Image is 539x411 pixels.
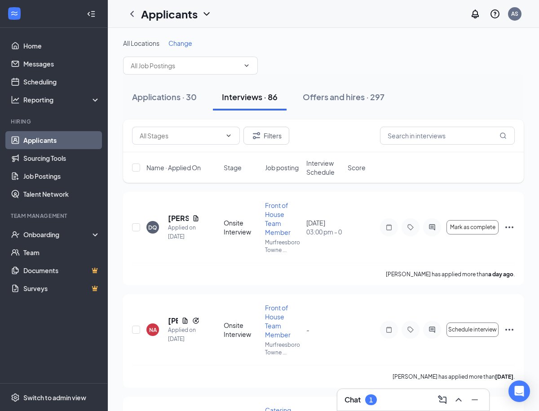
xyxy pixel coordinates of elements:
[470,9,481,19] svg: Notifications
[450,224,495,230] span: Mark as complete
[23,393,86,402] div: Switch to admin view
[468,393,482,407] button: Minimize
[504,222,515,233] svg: Ellipses
[405,224,416,231] svg: Tag
[265,201,291,236] span: Front of House Team Member
[132,91,197,102] div: Applications · 30
[453,394,464,405] svg: ChevronUp
[23,279,100,297] a: SurveysCrown
[148,224,157,231] div: DQ
[265,239,301,254] p: Murfreesboro Towne ...
[451,393,466,407] button: ChevronUp
[23,230,93,239] div: Onboarding
[243,127,289,145] button: Filter Filters
[11,230,20,239] svg: UserCheck
[23,37,100,55] a: Home
[23,55,100,73] a: Messages
[508,380,530,402] div: Open Intercom Messenger
[87,9,96,18] svg: Collapse
[490,9,500,19] svg: QuestionInfo
[495,373,513,380] b: [DATE]
[181,317,189,324] svg: Document
[23,261,100,279] a: DocumentsCrown
[380,127,515,145] input: Search in interviews
[499,132,507,139] svg: MagnifyingGlass
[306,326,309,334] span: -
[504,324,515,335] svg: Ellipses
[201,9,212,19] svg: ChevronDown
[168,223,199,241] div: Applied on [DATE]
[437,394,448,405] svg: ComposeMessage
[435,393,450,407] button: ComposeMessage
[348,163,366,172] span: Score
[192,317,199,324] svg: Reapply
[427,224,437,231] svg: ActiveChat
[345,395,361,405] h3: Chat
[386,270,515,278] p: [PERSON_NAME] has applied more than .
[306,218,342,236] div: [DATE]
[224,321,260,339] div: Onsite Interview
[131,61,239,71] input: All Job Postings
[446,220,499,234] button: Mark as complete
[23,95,101,104] div: Reporting
[265,304,291,339] span: Front of House Team Member
[168,316,178,326] h5: [PERSON_NAME]
[448,327,497,333] span: Schedule interview
[243,62,250,69] svg: ChevronDown
[10,9,19,18] svg: WorkstreamLogo
[140,131,221,141] input: All Stages
[393,373,515,380] p: [PERSON_NAME] has applied more than .
[168,39,192,47] span: Change
[384,224,394,231] svg: Note
[306,159,342,177] span: Interview Schedule
[168,213,189,223] h5: [PERSON_NAME]
[265,341,301,356] p: Murfreesboro Towne ...
[23,131,100,149] a: Applicants
[369,396,373,404] div: 1
[225,132,232,139] svg: ChevronDown
[11,118,98,125] div: Hiring
[123,39,159,47] span: All Locations
[127,9,137,19] svg: ChevronLeft
[427,326,437,333] svg: ActiveChat
[224,218,260,236] div: Onsite Interview
[222,91,278,102] div: Interviews · 86
[446,323,499,337] button: Schedule interview
[251,130,262,141] svg: Filter
[265,163,299,172] span: Job posting
[488,271,513,278] b: a day ago
[511,10,518,18] div: AS
[141,6,198,22] h1: Applicants
[192,215,199,222] svg: Document
[168,326,199,344] div: Applied on [DATE]
[23,185,100,203] a: Talent Network
[23,243,100,261] a: Team
[224,163,242,172] span: Stage
[23,149,100,167] a: Sourcing Tools
[405,326,416,333] svg: Tag
[306,227,342,236] span: 03:00 pm - 03:30 pm
[146,163,201,172] span: Name · Applied On
[11,95,20,104] svg: Analysis
[384,326,394,333] svg: Note
[149,326,157,334] div: NA
[469,394,480,405] svg: Minimize
[303,91,384,102] div: Offers and hires · 297
[23,167,100,185] a: Job Postings
[23,73,100,91] a: Scheduling
[11,393,20,402] svg: Settings
[11,212,98,220] div: Team Management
